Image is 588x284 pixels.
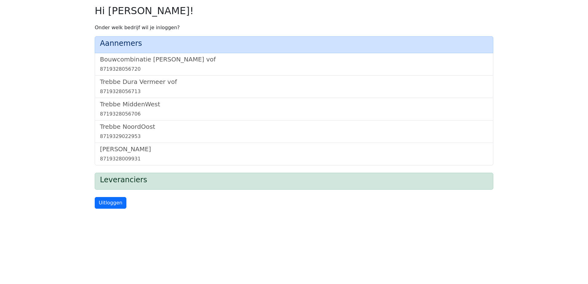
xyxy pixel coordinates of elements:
[95,24,493,31] p: Onder welk bedrijf wil je inloggen?
[100,123,488,130] h5: Trebbe NoordOost
[100,56,488,63] h5: Bouwcombinatie [PERSON_NAME] vof
[100,155,488,163] div: 8719328009931
[100,145,488,163] a: [PERSON_NAME]8719328009931
[100,78,488,85] h5: Trebbe Dura Vermeer vof
[100,123,488,140] a: Trebbe NoordOost8719329022953
[100,145,488,153] h5: [PERSON_NAME]
[100,78,488,95] a: Trebbe Dura Vermeer vof8719328056713
[100,56,488,73] a: Bouwcombinatie [PERSON_NAME] vof8719328056720
[100,88,488,95] div: 8719328056713
[100,101,488,118] a: Trebbe MiddenWest8719328056706
[100,110,488,118] div: 8719328056706
[100,133,488,140] div: 8719329022953
[100,176,488,184] h4: Leveranciers
[100,101,488,108] h5: Trebbe MiddenWest
[100,39,488,48] h4: Aannemers
[95,5,493,17] h2: Hi [PERSON_NAME]!
[95,197,126,209] a: Uitloggen
[100,65,488,73] div: 8719328056720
